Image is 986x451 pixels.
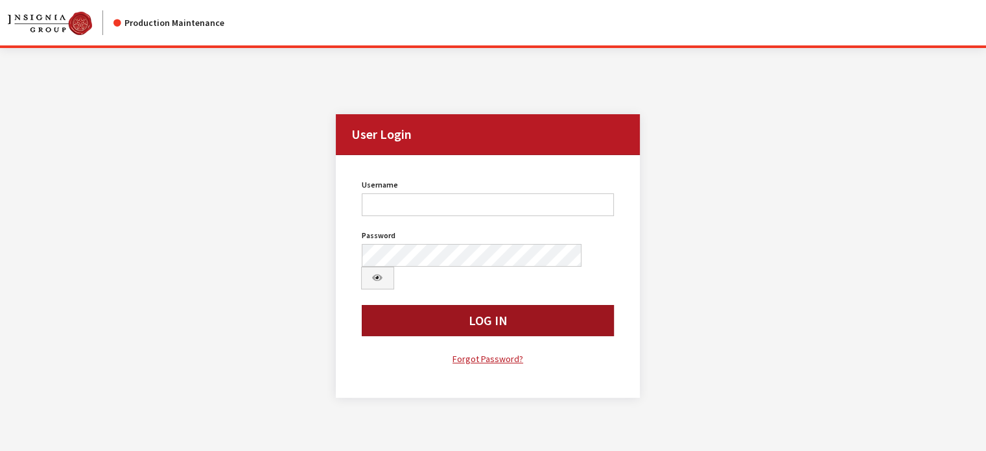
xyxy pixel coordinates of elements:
div: Production Maintenance [113,16,224,30]
img: Catalog Maintenance [8,12,92,35]
a: Forgot Password? [362,352,615,367]
a: Insignia Group logo [8,10,113,35]
label: Password [362,230,395,241]
label: Username [362,179,398,191]
h2: User Login [336,114,640,155]
button: Log In [362,305,615,336]
button: Show Password [361,267,395,289]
